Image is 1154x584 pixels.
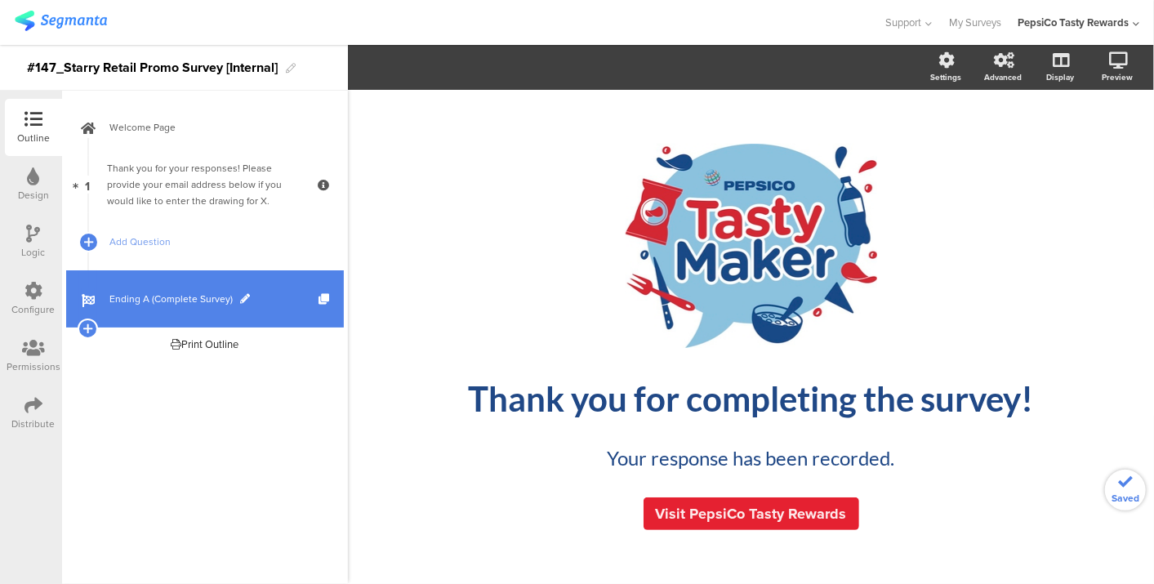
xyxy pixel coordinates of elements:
a: Welcome Page [66,99,344,156]
div: Outline [17,131,50,145]
div: Permissions [7,359,60,374]
div: Display [1046,71,1074,83]
span: Ending A (Complete Survey) [109,291,319,307]
img: segmanta logo [15,11,107,31]
span: 1 [86,176,91,194]
span: Support [886,15,922,30]
div: Settings [930,71,961,83]
div: Thank you for your responses! Please provide your email address below if you would like to enter ... [107,160,302,209]
p: Thank you for completing the survey! [449,378,1054,419]
span: Visit PepsiCo Tasty Rewards [656,503,847,524]
p: Your response has been recorded. [506,444,996,473]
div: #147_Starry Retail Promo Survey [Internal] [27,55,278,81]
i: Duplicate [319,294,332,305]
div: Logic [22,245,46,260]
div: Distribute [12,417,56,431]
div: Configure [12,302,56,317]
div: PepsiCo Tasty Rewards [1018,15,1129,30]
a: Ending A (Complete Survey) [66,270,344,328]
span: Add Question [109,234,319,250]
div: Print Outline [172,337,239,352]
button: Visit PepsiCo Tasty Rewards [644,497,859,530]
div: Design [18,188,49,203]
div: Preview [1102,71,1133,83]
span: Saved [1112,491,1139,506]
span: Welcome Page [109,119,319,136]
div: Advanced [984,71,1022,83]
a: 1 Thank you for your responses! Please provide your email address below if you would like to ente... [66,156,344,213]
